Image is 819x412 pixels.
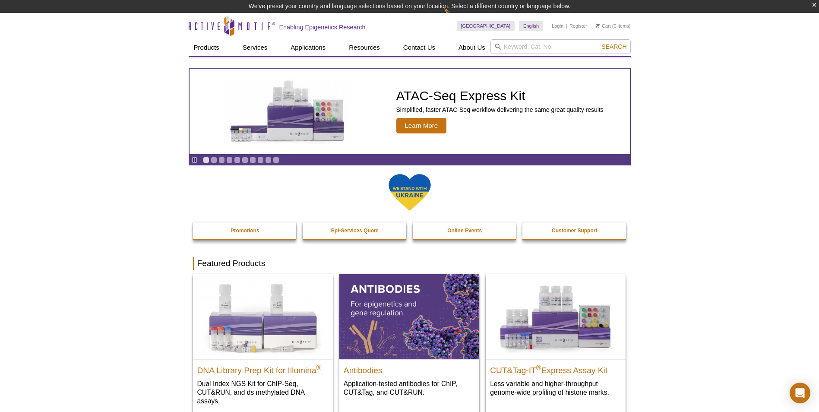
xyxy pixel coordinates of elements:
h2: DNA Library Prep Kit for Illumina [197,362,329,375]
li: | [566,21,567,31]
sup: ® [536,364,541,371]
img: DNA Library Prep Kit for Illumina [193,274,333,359]
a: English [519,21,543,31]
img: We Stand With Ukraine [388,173,431,212]
a: Contact Us [398,39,440,56]
li: (0 items) [596,21,631,31]
button: Search [599,43,629,51]
a: About Us [453,39,490,56]
a: Go to slide 4 [226,157,233,163]
span: Search [601,43,626,50]
a: Services [237,39,273,56]
a: Cart [596,23,611,29]
img: All Antibodies [339,274,479,359]
a: Toggle autoplay [191,157,198,163]
a: [GEOGRAPHIC_DATA] [457,21,515,31]
p: Application-tested antibodies for ChIP, CUT&Tag, and CUT&RUN. [344,379,475,397]
img: CUT&Tag-IT® Express Assay Kit [486,274,626,359]
a: Go to slide 5 [234,157,240,163]
p: Simplified, faster ATAC-Seq workflow delivering the same great quality results [396,106,604,114]
a: Go to slide 3 [218,157,225,163]
div: Open Intercom Messenger [790,383,810,403]
p: Less variable and higher-throughput genome-wide profiling of histone marks​. [490,379,621,397]
a: Go to slide 6 [242,157,248,163]
a: Online Events [413,222,517,239]
a: Go to slide 1 [203,157,209,163]
a: Promotions [193,222,297,239]
a: Epi-Services Quote [303,222,407,239]
span: Learn More [396,118,447,133]
strong: Online Events [447,228,482,234]
img: Your Cart [596,23,600,28]
h2: Antibodies [344,362,475,375]
img: ATAC-Seq Express Kit [217,79,360,144]
a: Products [189,39,225,56]
strong: Customer Support [552,228,597,234]
sup: ® [316,364,322,371]
a: All Antibodies Antibodies Application-tested antibodies for ChIP, CUT&Tag, and CUT&RUN. [339,274,479,405]
a: Resources [344,39,385,56]
article: ATAC-Seq Express Kit [190,69,630,154]
a: Register [569,23,587,29]
a: CUT&Tag-IT® Express Assay Kit CUT&Tag-IT®Express Assay Kit Less variable and higher-throughput ge... [486,274,626,405]
h2: CUT&Tag-IT Express Assay Kit [490,362,621,375]
a: Login [552,23,563,29]
img: Change Here [444,6,467,27]
h2: Enabling Epigenetics Research [279,23,366,31]
h2: Featured Products [193,257,626,270]
a: Customer Support [522,222,627,239]
strong: Epi-Services Quote [331,228,379,234]
input: Keyword, Cat. No. [490,39,631,54]
a: Go to slide 7 [250,157,256,163]
a: Go to slide 2 [211,157,217,163]
a: Applications [285,39,331,56]
a: Go to slide 9 [265,157,272,163]
h2: ATAC-Seq Express Kit [396,89,604,102]
a: ATAC-Seq Express Kit ATAC-Seq Express Kit Simplified, faster ATAC-Seq workflow delivering the sam... [190,69,630,154]
a: Go to slide 8 [257,157,264,163]
strong: Promotions [231,228,259,234]
a: Go to slide 10 [273,157,279,163]
p: Dual Index NGS Kit for ChIP-Seq, CUT&RUN, and ds methylated DNA assays. [197,379,329,406]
